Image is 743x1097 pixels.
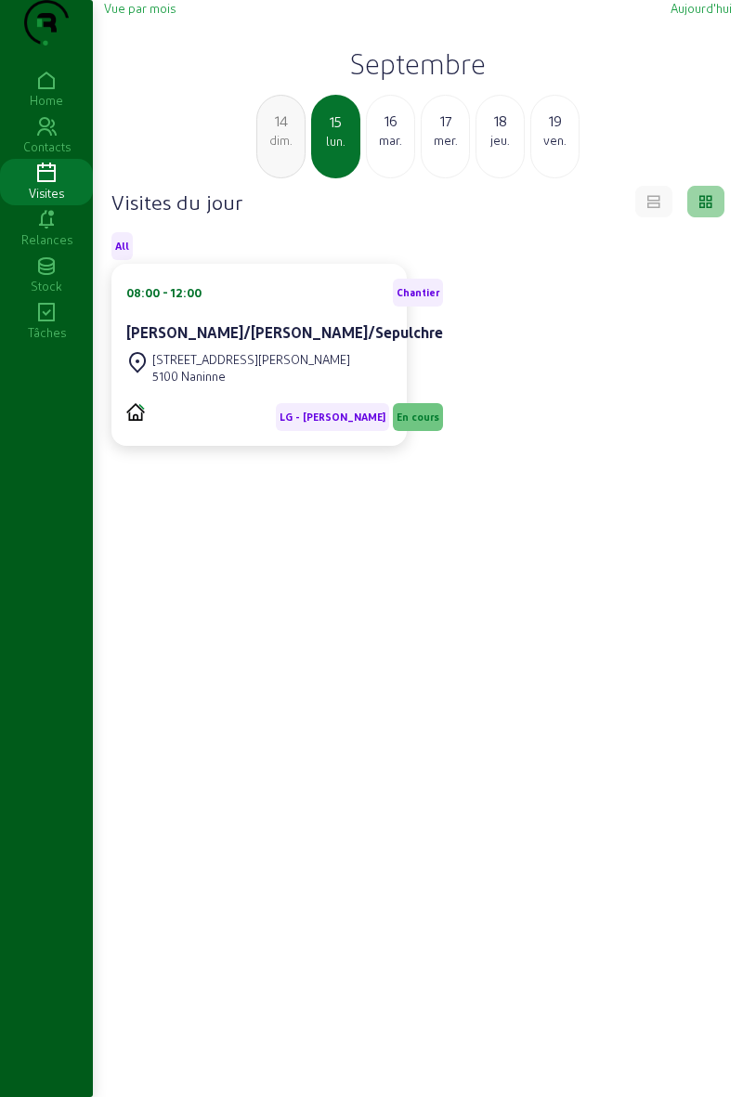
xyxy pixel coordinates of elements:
[104,46,732,80] h2: Septembre
[671,1,732,15] span: Aujourd'hui
[476,132,524,149] div: jeu.
[531,132,579,149] div: ven.
[422,110,469,132] div: 17
[397,411,439,424] span: En cours
[126,284,202,301] div: 08:00 - 12:00
[280,411,385,424] span: LG - [PERSON_NAME]
[111,189,242,215] h4: Visites du jour
[115,240,129,253] span: All
[126,403,145,421] img: PVELEC
[397,286,439,299] span: Chantier
[313,133,358,150] div: lun.
[152,351,350,368] div: [STREET_ADDRESS][PERSON_NAME]
[531,110,579,132] div: 19
[476,110,524,132] div: 18
[126,323,443,341] cam-card-title: [PERSON_NAME]/[PERSON_NAME]/Sepulchre
[422,132,469,149] div: mer.
[257,110,305,132] div: 14
[367,132,414,149] div: mar.
[152,368,350,385] div: 5100 Naninne
[104,1,176,15] span: Vue par mois
[313,111,358,133] div: 15
[257,132,305,149] div: dim.
[367,110,414,132] div: 16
